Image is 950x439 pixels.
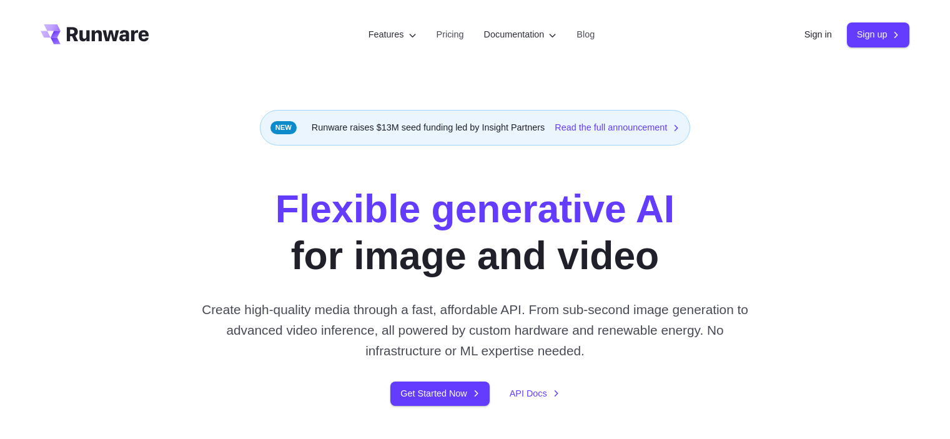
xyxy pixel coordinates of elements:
a: API Docs [510,387,560,401]
a: Blog [576,27,595,42]
label: Documentation [484,27,557,42]
strong: Flexible generative AI [275,187,675,230]
a: Go to / [41,24,149,44]
div: Runware raises $13M seed funding led by Insight Partners [260,110,691,146]
a: Sign in [804,27,832,42]
h1: for image and video [275,185,675,279]
a: Read the full announcement [555,121,680,135]
label: Features [369,27,417,42]
a: Get Started Now [390,382,489,406]
p: Create high-quality media through a fast, affordable API. From sub-second image generation to adv... [197,299,753,362]
a: Sign up [847,22,910,47]
a: Pricing [437,27,464,42]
